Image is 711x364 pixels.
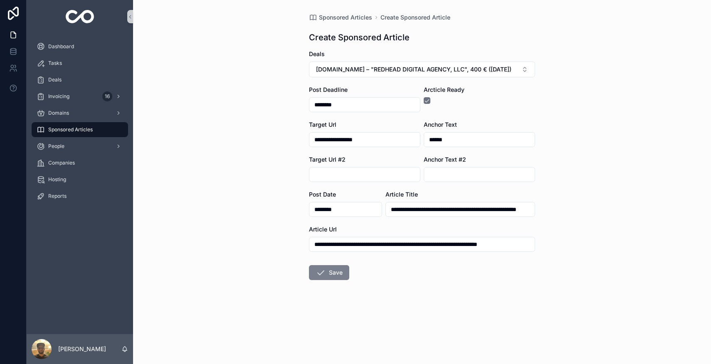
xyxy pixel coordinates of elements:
span: Post Deadline [309,86,348,93]
a: Hosting [32,172,128,187]
span: Post Date [309,191,336,198]
a: Sponsored Articles [32,122,128,137]
span: Sponsored Articles [48,126,93,133]
span: Arcticle Ready [424,86,464,93]
span: Companies [48,160,75,166]
div: 16 [102,91,112,101]
a: Deals [32,72,128,87]
span: Target Url [309,121,336,128]
h1: Create Sponsored Article [309,32,410,43]
span: Dashboard [48,43,74,50]
span: Domains [48,110,69,116]
span: Article Url [309,226,337,233]
a: Dashboard [32,39,128,54]
img: App logo [66,10,94,23]
p: [PERSON_NAME] [58,345,106,353]
span: Tasks [48,60,62,66]
button: Select Button [309,61,535,77]
span: People [48,143,64,150]
span: Sponsored Articles [319,13,372,22]
span: Anchor Text [424,121,457,128]
a: People [32,139,128,154]
span: Target Url #2 [309,156,346,163]
span: Hosting [48,176,66,183]
span: Invoicing [48,93,69,100]
a: Invoicing16 [32,89,128,104]
div: scrollable content [27,33,133,214]
button: Save [309,265,349,280]
span: Reports [48,193,67,199]
a: Reports [32,189,128,204]
a: Create Sponsored Article [380,13,450,22]
span: Anchor Text #2 [424,156,466,163]
a: Companies [32,155,128,170]
a: Domains [32,106,128,121]
span: Deals [48,76,62,83]
span: Deals [309,50,325,57]
a: Tasks [32,56,128,71]
a: Sponsored Articles [309,13,372,22]
span: Article Title [385,191,418,198]
span: [DOMAIN_NAME] – "REDHEAD DIGITAL AGENCY, LLC", 400 € ([DATE]) [316,65,511,74]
